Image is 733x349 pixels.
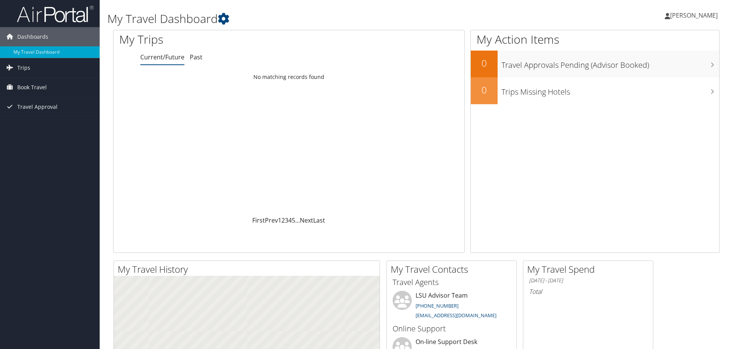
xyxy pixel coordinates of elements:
h3: Trips Missing Hotels [501,83,719,97]
h6: Total [529,287,647,296]
h2: 0 [471,57,498,70]
span: Dashboards [17,27,48,46]
span: Travel Approval [17,97,58,116]
h2: My Travel Spend [527,263,653,276]
a: Next [300,216,313,224]
a: Last [313,216,325,224]
a: [PERSON_NAME] [665,4,725,27]
a: 3 [285,216,288,224]
h3: Online Support [393,323,511,334]
li: LSU Advisor Team [389,291,514,322]
a: 5 [292,216,295,224]
a: 1 [278,216,281,224]
span: … [295,216,300,224]
td: No matching records found [113,70,464,84]
h1: My Action Items [471,31,719,48]
h1: My Travel Dashboard [107,11,519,27]
a: Prev [265,216,278,224]
a: 0Travel Approvals Pending (Advisor Booked) [471,51,719,77]
h3: Travel Agents [393,277,511,288]
h1: My Trips [119,31,312,48]
a: 0Trips Missing Hotels [471,77,719,104]
a: [PHONE_NUMBER] [416,302,459,309]
a: First [252,216,265,224]
span: [PERSON_NAME] [670,11,718,20]
img: airportal-logo.png [17,5,94,23]
a: 2 [281,216,285,224]
h2: My Travel History [118,263,380,276]
h2: My Travel Contacts [391,263,516,276]
h3: Travel Approvals Pending (Advisor Booked) [501,56,719,70]
a: 4 [288,216,292,224]
span: Book Travel [17,78,47,97]
span: Trips [17,58,30,77]
h6: [DATE] - [DATE] [529,277,647,284]
a: Current/Future [140,53,184,61]
a: [EMAIL_ADDRESS][DOMAIN_NAME] [416,312,496,319]
h2: 0 [471,84,498,97]
a: Past [190,53,202,61]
